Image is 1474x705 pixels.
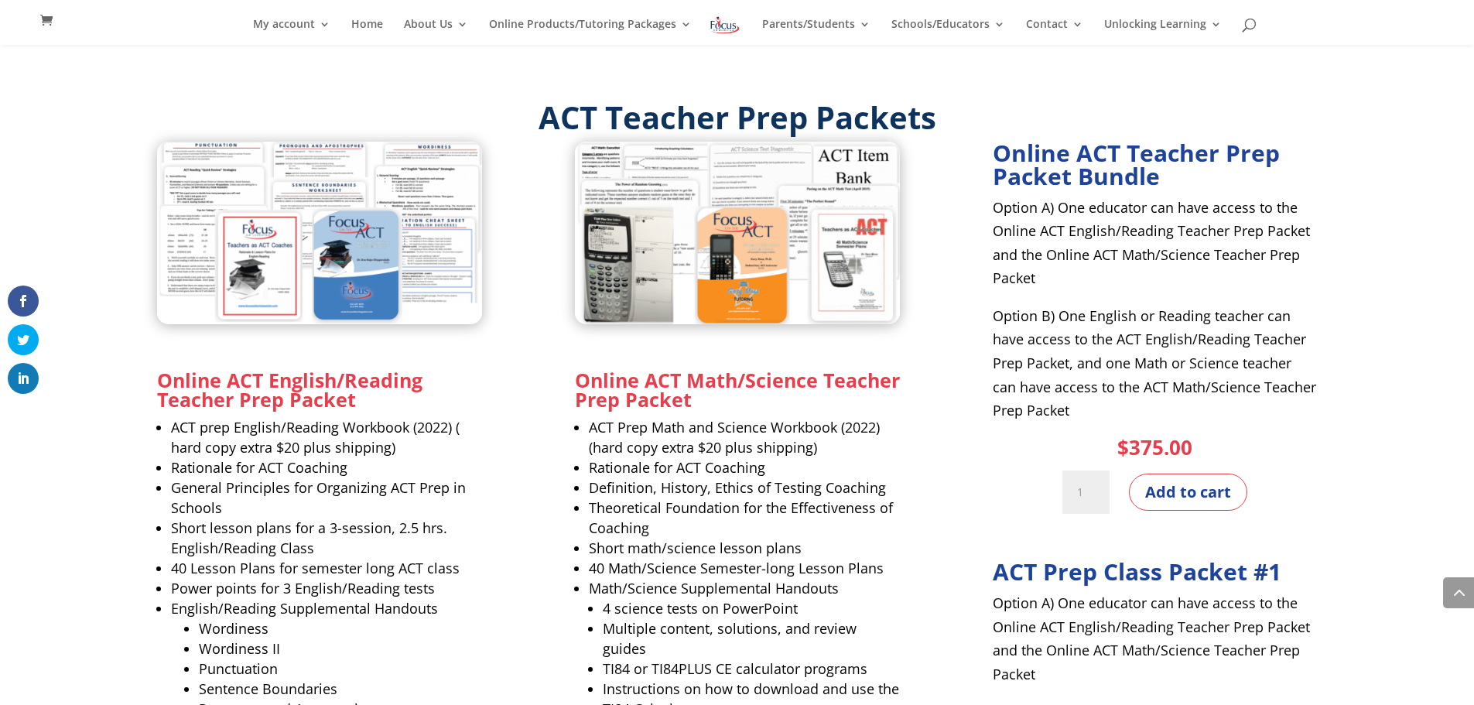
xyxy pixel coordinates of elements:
span: General Principles for Organizing ACT Prep in Schools [171,478,466,517]
span: Punctuation [199,659,278,678]
a: Online Products/Tutoring Packages [489,19,692,45]
li: 4 science tests on PowerPoint [603,598,900,618]
p: Option A) One educator can have access to the Online ACT English/Reading Teacher Prep Packet and ... [993,196,1318,304]
li: Multiple content, solutions, and review guides [603,618,900,659]
strong: ACT Prep Class Packet #1 [993,556,1281,587]
li: Theoretical Foundation for the Effectiveness of Coaching [589,498,900,538]
li: ACT prep English/Reading Workbook (2022) ( hard copy extra $20 plus shipping) [171,417,482,457]
span: 40 Lesson Plans for semester long ACT class [171,559,460,577]
a: My account [253,19,330,45]
span: Definition, History, Ethics of Testing Coaching [589,478,886,497]
bdi: 375.00 [1117,433,1192,461]
li: ACT Prep Math and Science Workbook (2022) (hard copy extra $20 plus shipping) [589,417,900,457]
a: Home [351,19,383,45]
input: Product quantity [1062,471,1109,514]
p: Option B) One English or Reading teacher can have access to the ACT English/Reading Teacher Prep ... [993,304,1318,423]
img: Online ACT Math_Science Teacher Prep Packet [575,142,900,325]
span: Short lesson plans for a 3-session, 2.5 hrs. English/Reading Class [171,518,447,557]
span: $ [1117,433,1129,461]
span: Wordiness II [199,639,280,658]
button: Add to cart [1129,474,1247,511]
a: Parents/Students [762,19,870,45]
span: Rationale for ACT Coaching [171,458,347,477]
strong: ACT Teacher Prep Packets [539,96,936,139]
span: Sentence Boundaries [199,679,337,698]
strong: Online ACT Teacher Prep Packet Bundle [993,137,1280,192]
a: About Us [404,19,468,45]
p: Option A) One educator can have access to the Online ACT English/Reading Teacher Prep Packet and ... [993,591,1318,700]
a: Schools/Educators [891,19,1005,45]
img: Focus on Learning [709,14,741,36]
li: TI84 or TI84PLUS CE calculator programs [603,659,900,679]
strong: Online ACT English/Reading Teacher Prep Packet [157,367,422,412]
img: Online ACT English/Reading Teacher Prep Packet [157,142,482,325]
span: Wordiness [199,619,268,638]
li: 40 Math/Science Semester-long Lesson Plans [589,558,900,578]
span: Power points for 3 English/Reading tests [171,579,435,597]
li: Short math/science lesson plans [589,538,900,558]
span: English/Reading Supplemental Handouts [171,599,438,618]
a: Unlocking Learning [1104,19,1222,45]
a: Contact [1026,19,1083,45]
strong: Online ACT Math/Science Teacher Prep Packet [575,367,900,412]
li: Rationale for ACT Coaching [589,457,900,477]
